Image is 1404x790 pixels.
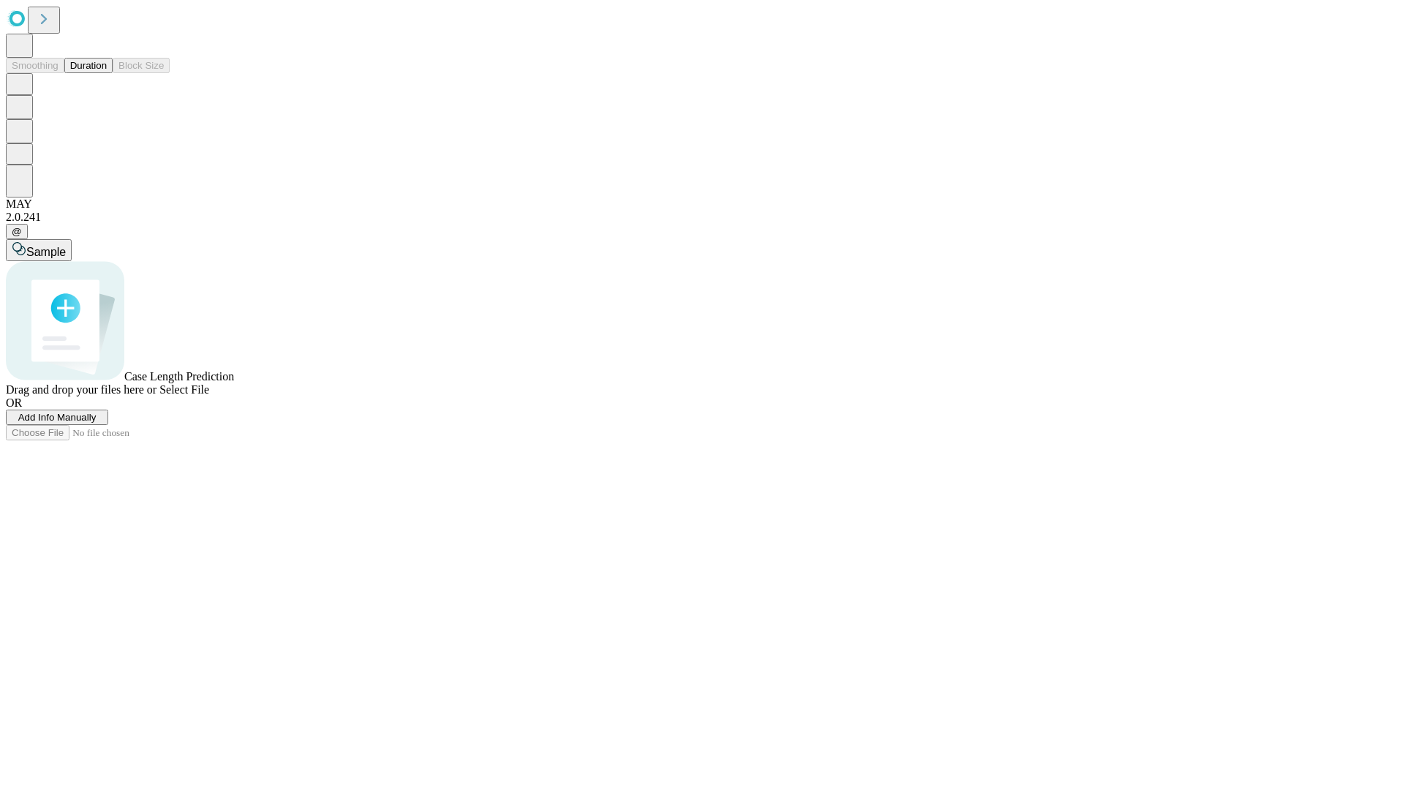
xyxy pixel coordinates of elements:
[113,58,170,73] button: Block Size
[6,224,28,239] button: @
[12,226,22,237] span: @
[6,58,64,73] button: Smoothing
[18,412,97,423] span: Add Info Manually
[159,383,209,396] span: Select File
[6,239,72,261] button: Sample
[6,410,108,425] button: Add Info Manually
[6,197,1398,211] div: MAY
[26,246,66,258] span: Sample
[6,211,1398,224] div: 2.0.241
[64,58,113,73] button: Duration
[124,370,234,383] span: Case Length Prediction
[6,383,156,396] span: Drag and drop your files here or
[6,396,22,409] span: OR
